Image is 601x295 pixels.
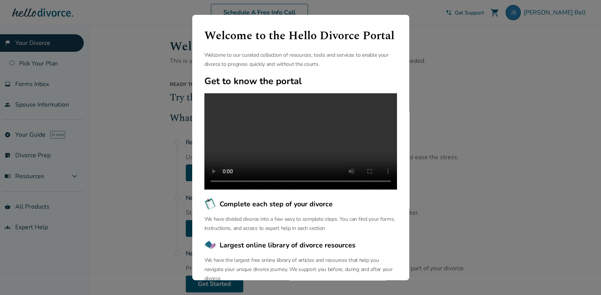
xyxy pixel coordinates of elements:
[220,240,355,250] span: Largest online library of divorce resources
[204,51,397,69] p: Welcome to our curated collection of resources, tools and services to enable your divorce to prog...
[220,199,333,209] span: Complete each step of your divorce
[204,215,397,233] p: We have divided divorce into a few easy to complete steps. You can find your forms, instructions,...
[204,27,397,45] h1: Welcome to the Hello Divorce Portal
[204,75,397,87] h2: Get to know the portal
[204,256,397,283] p: We have the largest free online library of articles and resources that help you navigate your uni...
[204,239,217,251] img: Largest online library of divorce resources
[563,258,601,295] iframe: Chat Widget
[204,198,217,210] img: Complete each step of your divorce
